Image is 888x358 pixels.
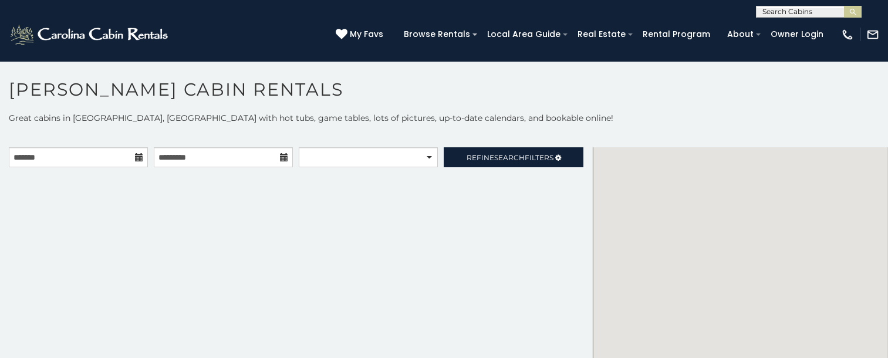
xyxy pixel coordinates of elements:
a: Owner Login [765,25,829,43]
img: mail-regular-white.png [866,28,879,41]
span: Refine Filters [467,153,553,162]
a: Local Area Guide [481,25,566,43]
a: Rental Program [637,25,716,43]
a: Browse Rentals [398,25,476,43]
a: About [721,25,759,43]
a: My Favs [336,28,386,41]
img: phone-regular-white.png [841,28,854,41]
img: White-1-2.png [9,23,171,46]
span: Search [494,153,525,162]
span: My Favs [350,28,383,40]
a: RefineSearchFilters [444,147,583,167]
a: Real Estate [572,25,632,43]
